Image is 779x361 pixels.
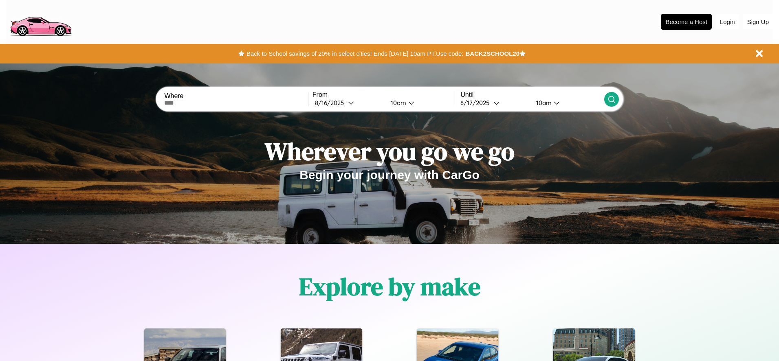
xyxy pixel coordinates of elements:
div: 10am [532,99,554,107]
b: BACK2SCHOOL20 [465,50,519,57]
div: 8 / 16 / 2025 [315,99,348,107]
button: Sign Up [743,14,773,29]
button: Back to School savings of 20% in select cities! Ends [DATE] 10am PT.Use code: [244,48,465,59]
button: 10am [384,98,456,107]
label: Until [460,91,604,98]
div: 10am [387,99,408,107]
label: Where [164,92,308,100]
div: 8 / 17 / 2025 [460,99,493,107]
button: 8/16/2025 [312,98,384,107]
button: Login [716,14,739,29]
button: 10am [530,98,604,107]
button: Become a Host [661,14,712,30]
img: logo [6,4,75,38]
h1: Explore by make [299,270,480,303]
label: From [312,91,456,98]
